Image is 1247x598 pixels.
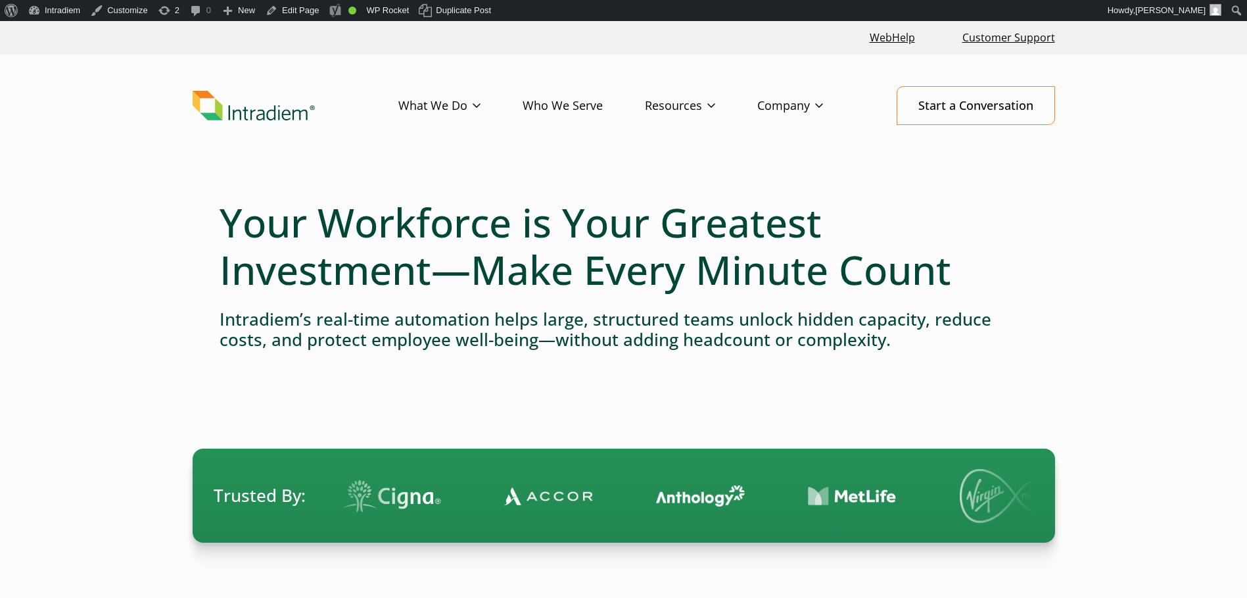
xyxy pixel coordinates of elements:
[757,87,865,125] a: Company
[220,199,1028,293] h1: Your Workforce is Your Greatest Investment—Make Every Minute Count
[193,91,315,121] img: Intradiem
[864,24,920,52] a: Link opens in a new window
[645,87,757,125] a: Resources
[193,91,398,121] a: Link to homepage of Intradiem
[897,86,1055,125] a: Start a Conversation
[348,7,356,14] div: Good
[398,87,523,125] a: What We Do
[504,486,593,506] img: Contact Center Automation Accor Logo
[808,486,897,507] img: Contact Center Automation MetLife Logo
[957,24,1060,52] a: Customer Support
[220,309,1028,350] h4: Intradiem’s real-time automation helps large, structured teams unlock hidden capacity, reduce cos...
[1135,5,1206,15] span: [PERSON_NAME]
[214,484,306,508] span: Trusted By:
[960,469,1052,523] img: Virgin Media logo.
[523,87,645,125] a: Who We Serve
